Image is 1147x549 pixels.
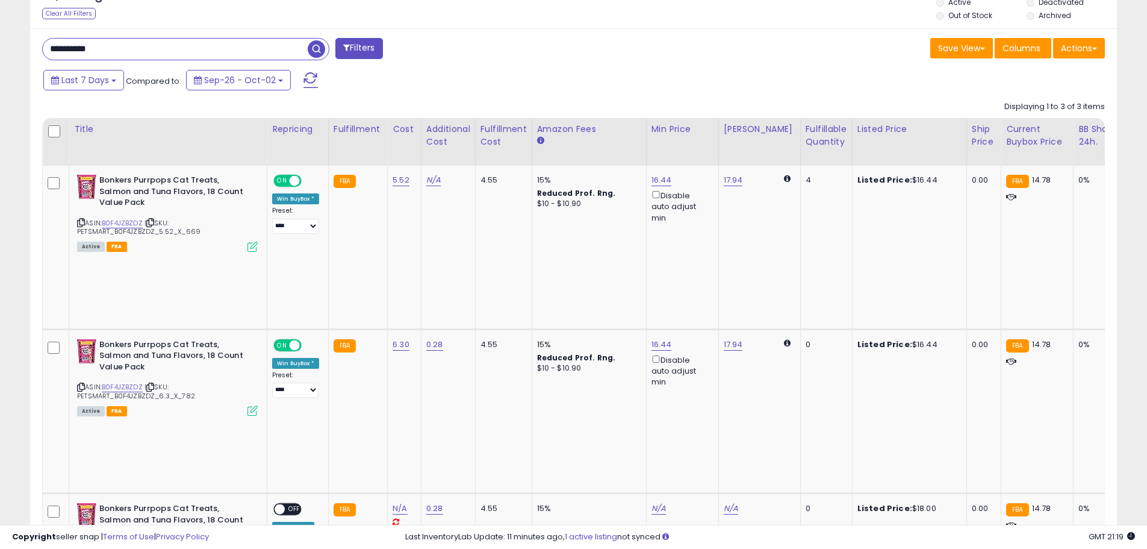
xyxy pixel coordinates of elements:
div: Win BuyBox * [272,358,319,369]
div: Fulfillment Cost [480,123,527,148]
div: 4 [806,175,843,186]
small: FBA [1006,339,1028,353]
span: 14.78 [1032,339,1051,350]
div: Fulfillment [334,123,382,136]
a: N/A [724,503,738,515]
span: 2025-10-10 21:19 GMT [1089,531,1135,542]
button: Last 7 Days [43,70,124,90]
div: BB Share 24h. [1078,123,1122,148]
div: 0% [1078,175,1118,186]
div: 0 [806,339,843,350]
div: $16.44 [857,339,957,350]
a: 16.44 [651,339,672,351]
span: OFF [300,176,319,186]
div: [PERSON_NAME] [724,123,795,136]
a: N/A [393,503,407,515]
small: FBA [1006,503,1028,516]
button: Sep-26 - Oct-02 [186,70,291,90]
div: Additional Cost [426,123,470,148]
div: 4.55 [480,175,523,186]
small: FBA [334,339,356,353]
div: Clear All Filters [42,8,96,19]
small: FBA [1006,175,1028,188]
span: FBA [107,406,127,416]
strong: Copyright [12,531,56,542]
div: seller snap | | [12,532,209,543]
b: Listed Price: [857,339,912,350]
span: All listings currently available for purchase on Amazon [77,406,105,416]
span: Last 7 Days [61,74,109,86]
a: N/A [651,503,666,515]
a: B0F4JZBZDZ [102,218,143,228]
div: 15% [537,503,637,514]
div: Last InventoryLab Update: 11 minutes ago, not synced. [405,532,1135,543]
div: 0.00 [972,175,992,186]
div: Listed Price [857,123,962,136]
a: 1 active listing [565,531,617,542]
div: 15% [537,175,637,186]
div: 0% [1078,339,1118,350]
span: ON [275,176,290,186]
a: Privacy Policy [156,531,209,542]
span: 14.78 [1032,503,1051,514]
span: Sep-26 - Oct-02 [204,74,276,86]
small: FBA [334,503,356,516]
div: $16.44 [857,175,957,186]
button: Columns [995,38,1051,58]
div: Amazon Fees [537,123,641,136]
div: 0.00 [972,339,992,350]
div: Disable auto adjust min [651,189,709,224]
span: FBA [107,242,127,252]
b: Listed Price: [857,174,912,186]
div: 0% [1078,503,1118,514]
a: 16.44 [651,174,672,186]
div: Preset: [272,371,319,398]
img: 51LTsU3BGzL._SL40_.jpg [77,339,96,363]
b: Bonkers Purrpops Cat Treats, Salmon and Tuna Flavors, 18 Count Value Pack [99,503,246,540]
div: Current Buybox Price [1006,123,1068,148]
a: 5.52 [393,174,409,186]
div: $10 - $10.90 [537,363,637,374]
a: 0.28 [426,503,443,515]
a: 6.30 [393,339,409,351]
button: Actions [1053,38,1105,58]
label: Out of Stock [948,10,992,20]
span: OFF [285,504,304,515]
div: ASIN: [77,175,258,251]
a: Terms of Use [103,531,154,542]
div: Displaying 1 to 3 of 3 items [1004,101,1105,113]
b: Listed Price: [857,503,912,514]
div: 4.55 [480,503,523,514]
div: $18.00 [857,503,957,514]
span: | SKU: PETSMART_B0F4JZBZDZ_6.3_X_782 [77,382,195,400]
span: OFF [300,340,319,350]
div: Preset: [272,207,319,234]
b: Reduced Prof. Rng. [537,353,616,363]
div: Cost [393,123,416,136]
div: Ship Price [972,123,996,148]
div: Repricing [272,123,323,136]
div: 0 [806,503,843,514]
div: Fulfillable Quantity [806,123,847,148]
small: FBA [334,175,356,188]
a: B0F4JZBZDZ [102,382,143,392]
div: Amazon AI [272,522,314,533]
div: 15% [537,339,637,350]
b: Reduced Prof. Rng. [537,188,616,198]
div: $10 - $10.90 [537,199,637,209]
div: Disable auto adjust min [651,353,709,388]
span: Compared to: [126,75,181,87]
a: N/A [426,174,441,186]
img: 51LTsU3BGzL._SL40_.jpg [77,503,96,527]
div: 0.00 [972,503,992,514]
div: Min Price [651,123,713,136]
div: 4.55 [480,339,523,350]
span: | SKU: PETSMART_B0F4JZBZDZ_5.52_X_669 [77,218,200,236]
a: 0.28 [426,339,443,351]
small: Amazon Fees. [537,136,544,146]
div: Title [74,123,262,136]
label: Archived [1039,10,1071,20]
span: ON [275,340,290,350]
button: Filters [335,38,382,59]
div: ASIN: [77,339,258,415]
